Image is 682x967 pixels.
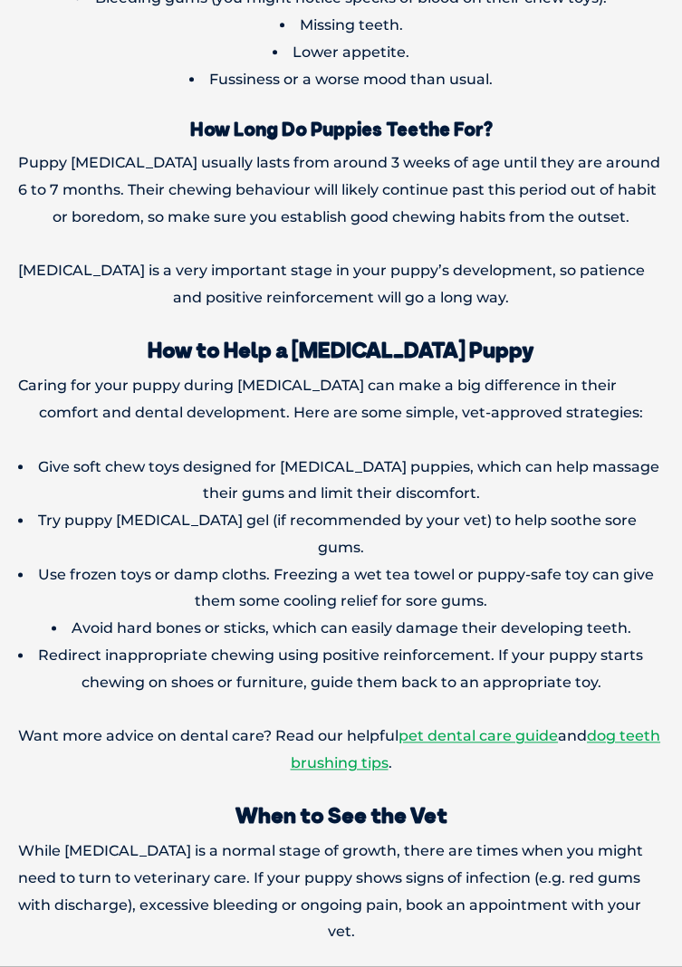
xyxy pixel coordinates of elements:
[148,336,534,363] b: How to Help a [MEDICAL_DATA] Puppy
[18,372,664,426] p: Caring for your puppy during [MEDICAL_DATA] can make a big difference in their comfort and dental...
[399,727,558,744] a: pet dental care guide
[18,615,664,642] li: Avoid hard bones or sticks, which can easily damage their developing teeth.
[18,149,664,230] p: Puppy [MEDICAL_DATA] usually lasts from around 3 weeks of age until they are around 6 to 7 months...
[18,66,664,93] li: Fussiness or a worse mood than usual.
[18,642,664,696] li: Redirect inappropriate chewing using positive reinforcement. If your puppy starts chewing on shoe...
[18,39,664,66] li: Lower appetite.
[190,117,493,140] b: How Long Do Puppies Teethe For?
[18,257,664,311] p: [MEDICAL_DATA] is a very important stage in your puppy’s development, so patience and positive re...
[18,12,664,39] li: Missing teeth.
[18,507,664,561] li: Try puppy [MEDICAL_DATA] gel (if recommended by your vet) to help soothe sore gums.
[18,723,664,777] p: Want more advice on dental care? Read our helpful and .
[18,454,664,508] li: Give soft chew toys designed for [MEDICAL_DATA] puppies, which can help massage their gums and li...
[235,801,447,828] b: When to See the Vet
[18,838,664,945] p: While [MEDICAL_DATA] is a normal stage of growth, there are times when you might need to turn to ...
[18,561,664,616] li: Use frozen toys or damp cloths. Freezing a wet tea towel or puppy-safe toy can give them some coo...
